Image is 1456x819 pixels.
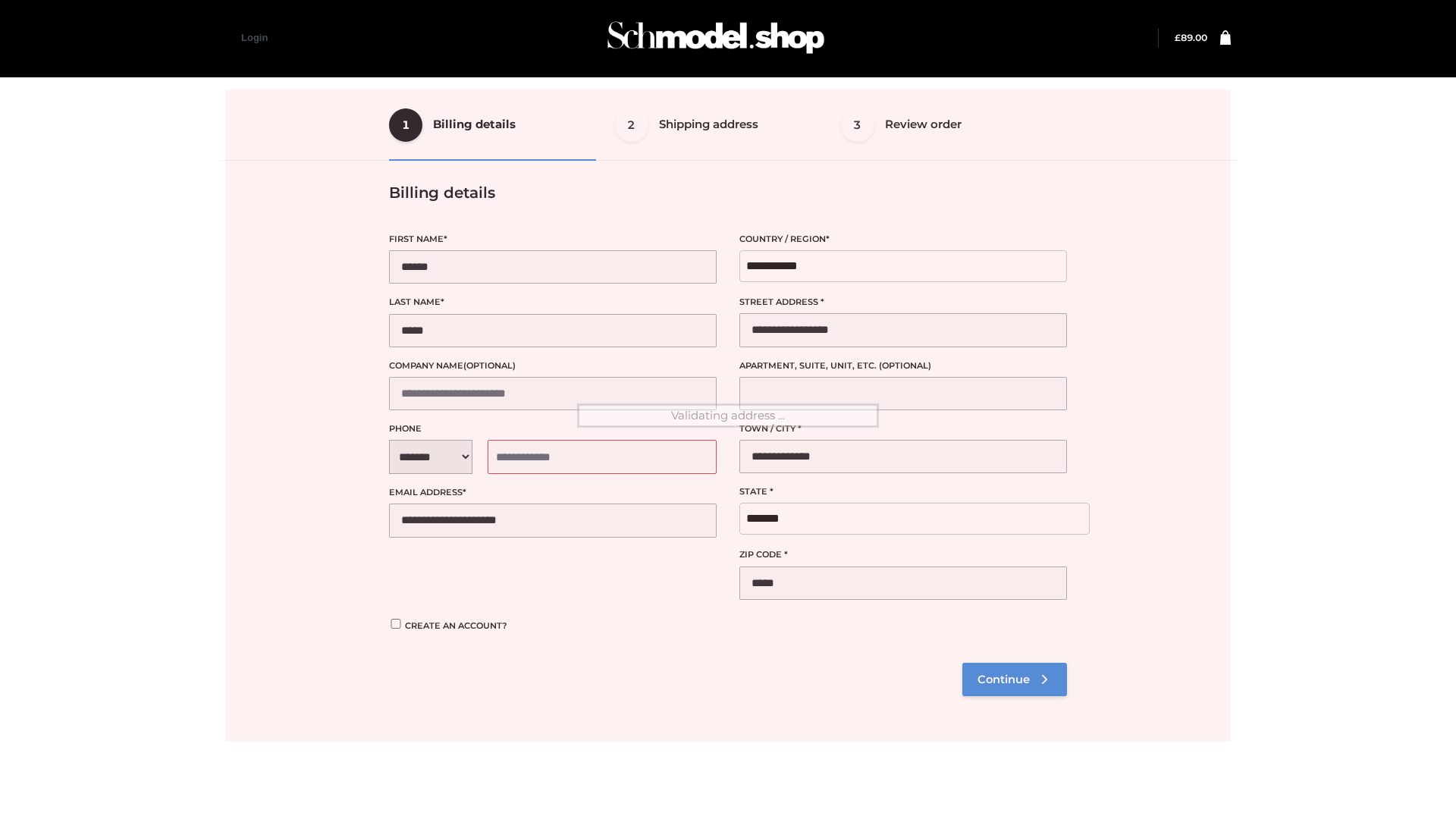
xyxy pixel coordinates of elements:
a: Login [241,32,268,43]
div: Validating address ... [577,403,879,428]
img: Schmodel Admin 964 [602,8,830,67]
bdi: 89.00 [1175,32,1207,43]
span: £ [1175,32,1181,43]
a: £89.00 [1175,32,1207,43]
